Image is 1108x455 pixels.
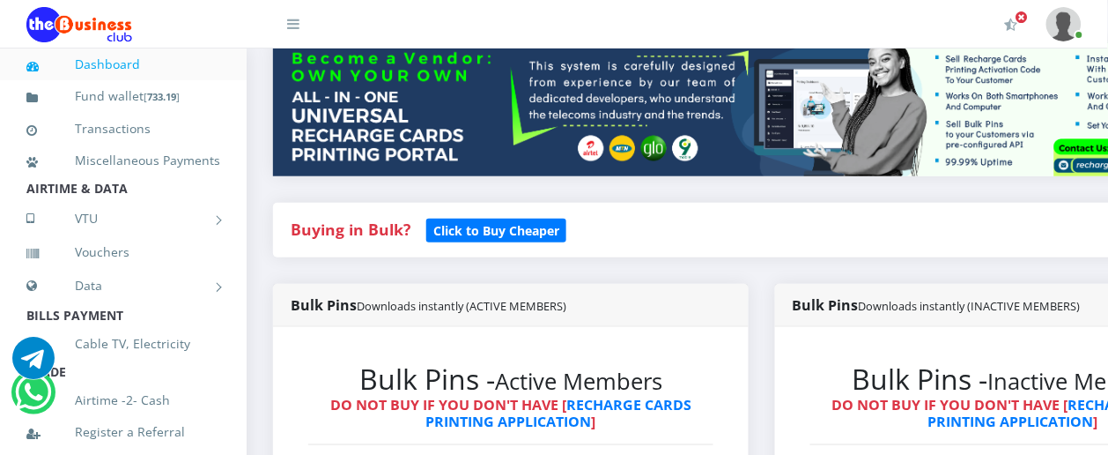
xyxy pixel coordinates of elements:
strong: Buying in Bulk? [291,219,410,240]
a: VTU [26,197,220,241]
a: Register a Referral [26,412,220,452]
a: Dashboard [26,44,220,85]
strong: DO NOT BUY IF YOU DON'T HAVE [ ] [330,395,691,431]
h2: Bulk Pins - [308,362,713,396]
img: Logo [26,7,132,42]
a: Fund wallet[733.19] [26,76,220,117]
a: Vouchers [26,232,220,272]
small: Active Members [495,366,662,397]
a: Chat for support [15,384,51,414]
i: Activate Your Membership [1005,18,1018,32]
img: User [1046,7,1082,41]
a: Data [26,264,220,308]
a: Click to Buy Cheaper [426,219,566,240]
a: RECHARGE CARDS PRINTING APPLICATION [426,395,692,431]
span: Activate Your Membership [1016,11,1029,24]
a: Airtime -2- Cash [26,380,220,421]
b: 733.19 [147,90,176,103]
small: Downloads instantly (INACTIVE MEMBERS) [859,298,1081,314]
b: Click to Buy Cheaper [433,222,559,239]
strong: Bulk Pins [793,295,1081,315]
small: Downloads instantly (ACTIVE MEMBERS) [357,298,566,314]
a: Cable TV, Electricity [26,324,220,364]
a: Miscellaneous Payments [26,140,220,181]
small: [ ] [144,90,180,103]
a: Transactions [26,108,220,149]
strong: Bulk Pins [291,295,566,315]
a: Chat for support [12,350,55,379]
